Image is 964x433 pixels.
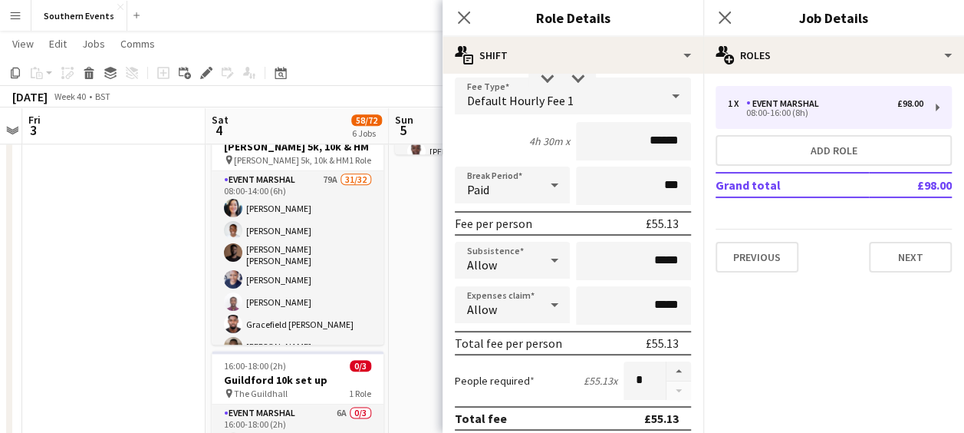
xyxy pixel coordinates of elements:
span: 58/72 [351,114,382,126]
div: £55.13 x [584,374,617,388]
button: Southern Events [31,1,127,31]
app-job-card: 08:00-14:00 (6h)31/32[PERSON_NAME] 5k, 10k & HM [PERSON_NAME] 5k, 10k & HM1 RoleEvent Marshal79A3... [212,117,383,345]
span: 0/3 [350,360,371,372]
div: 1 x [728,98,746,109]
a: Edit [43,34,73,54]
button: Next [869,242,952,273]
div: [DATE] [12,89,48,104]
td: Grand total [716,173,869,197]
span: Edit [49,37,67,51]
span: Jobs [82,37,105,51]
div: £55.13 [646,335,679,351]
span: 16:00-18:00 (2h) [224,360,286,372]
div: Total fee [455,411,507,426]
label: People required [455,374,535,388]
div: Event Marshal [746,98,825,109]
span: Allow [467,302,497,317]
span: The Guildhall [234,388,288,399]
h3: [PERSON_NAME] 5k, 10k & HM [212,140,383,154]
span: Default Hourly Fee 1 [467,93,574,108]
div: BST [95,91,110,102]
span: 4 [209,121,229,139]
div: Shift [443,37,703,74]
span: Sun [395,113,413,127]
h3: Job Details [703,8,964,28]
span: Paid [467,182,489,197]
td: £98.00 [869,173,952,197]
span: Week 40 [51,91,89,102]
div: Fee per person [455,216,532,231]
span: View [12,37,34,51]
h3: Guildford 10k set up [212,373,383,387]
span: 3 [26,121,41,139]
span: Sat [212,113,229,127]
button: Increase [666,362,691,382]
span: [PERSON_NAME] 5k, 10k & HM [234,154,349,166]
span: Allow [467,257,497,273]
div: 08:00-16:00 (8h) [728,109,923,117]
span: 5 [393,121,413,139]
div: 4h 30m x [529,134,570,148]
span: 1 Role [349,388,371,399]
div: £55.13 [646,216,679,231]
div: Roles [703,37,964,74]
a: Jobs [76,34,111,54]
div: £98.00 [897,98,923,109]
span: 1 Role [349,154,371,166]
span: Fri [28,113,41,127]
button: Add role [716,135,952,166]
div: £55.13 [644,411,679,426]
div: Total fee per person [455,335,562,351]
h3: Role Details [443,8,703,28]
button: Previous [716,242,798,273]
a: View [6,34,40,54]
span: Comms [120,37,155,51]
a: Comms [114,34,161,54]
div: 6 Jobs [352,127,381,139]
